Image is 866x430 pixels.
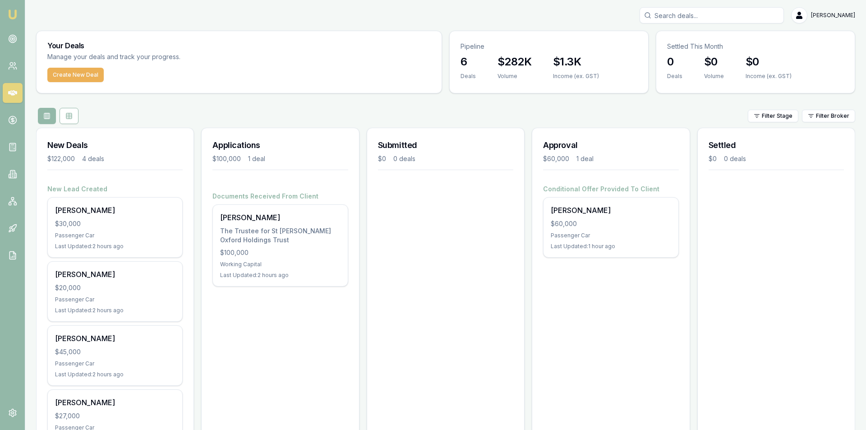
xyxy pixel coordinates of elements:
div: [PERSON_NAME] [220,212,340,223]
div: [PERSON_NAME] [55,333,175,344]
div: $100,000 [212,154,241,163]
div: Deals [667,73,682,80]
div: The Trustee for St [PERSON_NAME] Oxford Holdings Trust [220,227,340,245]
div: Passenger Car [55,296,175,303]
h3: Submitted [378,139,513,152]
button: Create New Deal [47,68,104,82]
div: [PERSON_NAME] [55,397,175,408]
div: $122,000 [47,154,75,163]
h3: $1.3K [553,55,599,69]
h3: Settled [709,139,844,152]
div: Income (ex. GST) [553,73,599,80]
img: emu-icon-u.png [7,9,18,20]
span: Filter Stage [762,112,792,120]
div: $45,000 [55,347,175,356]
h3: $0 [746,55,792,69]
span: [PERSON_NAME] [811,12,855,19]
h3: New Deals [47,139,183,152]
button: Filter Stage [748,110,798,122]
div: [PERSON_NAME] [55,205,175,216]
button: Filter Broker [802,110,855,122]
div: Income (ex. GST) [746,73,792,80]
h3: Applications [212,139,348,152]
h3: Approval [543,139,678,152]
div: $100,000 [220,248,340,257]
div: Passenger Car [55,360,175,367]
span: Filter Broker [816,112,849,120]
h4: Documents Received From Client [212,192,348,201]
div: [PERSON_NAME] [55,269,175,280]
h4: Conditional Offer Provided To Client [543,185,678,194]
h3: 0 [667,55,682,69]
div: $20,000 [55,283,175,292]
div: Working Capital [220,261,340,268]
div: Last Updated: 2 hours ago [55,243,175,250]
div: 1 deal [248,154,265,163]
div: $0 [709,154,717,163]
div: Volume [704,73,724,80]
input: Search deals [640,7,784,23]
div: 0 deals [724,154,746,163]
div: $30,000 [55,219,175,228]
div: 4 deals [82,154,104,163]
h3: $0 [704,55,724,69]
div: $0 [378,154,386,163]
p: Settled This Month [667,42,844,51]
h3: 6 [461,55,476,69]
div: $60,000 [543,154,569,163]
div: $60,000 [551,219,671,228]
div: Last Updated: 1 hour ago [551,243,671,250]
div: [PERSON_NAME] [551,205,671,216]
h3: Your Deals [47,42,431,49]
div: Passenger Car [55,232,175,239]
div: Passenger Car [551,232,671,239]
div: Last Updated: 2 hours ago [55,307,175,314]
div: Deals [461,73,476,80]
h4: New Lead Created [47,185,183,194]
p: Pipeline [461,42,637,51]
div: 1 deal [576,154,594,163]
div: 0 deals [393,154,415,163]
div: $27,000 [55,412,175,421]
h3: $282K [497,55,531,69]
div: Volume [497,73,531,80]
p: Manage your deals and track your progress. [47,52,278,62]
div: Last Updated: 2 hours ago [55,371,175,378]
div: Last Updated: 2 hours ago [220,272,340,279]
